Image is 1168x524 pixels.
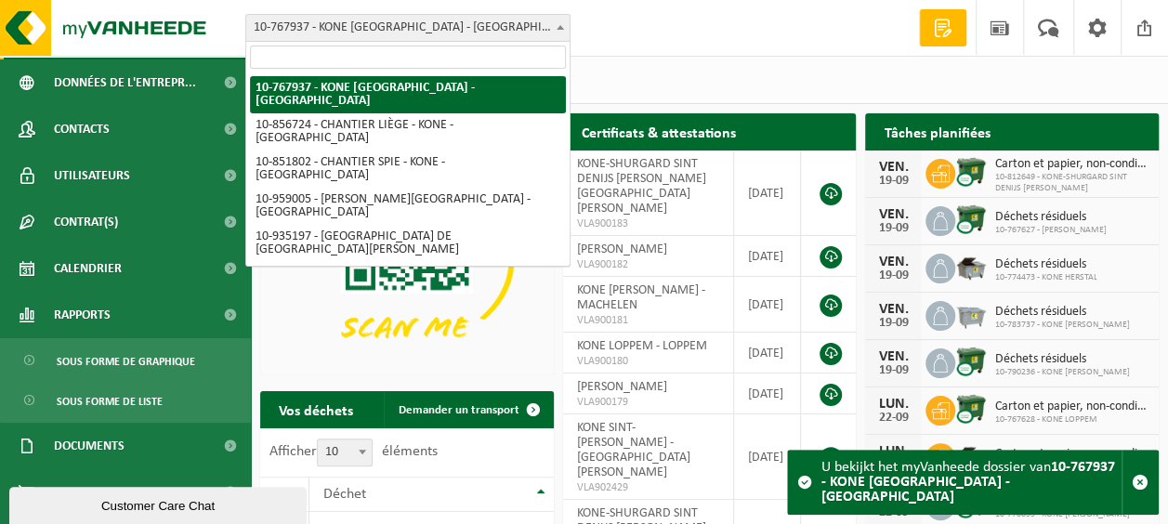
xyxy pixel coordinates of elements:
[250,151,566,188] li: 10-851802 - CHANTIER SPIE - KONE - [GEOGRAPHIC_DATA]
[54,106,110,152] span: Contacts
[246,15,570,41] span: 10-767937 - KONE BELGIUM - BRUXELLES
[955,393,987,425] img: WB-1100-CU
[250,225,566,262] li: 10-935197 - [GEOGRAPHIC_DATA] DE [GEOGRAPHIC_DATA][PERSON_NAME]
[955,346,987,377] img: WB-1100-CU
[577,313,719,328] span: VLA900181
[994,305,1129,320] span: Déchets résiduels
[250,76,566,113] li: 10-767937 - KONE [GEOGRAPHIC_DATA] - [GEOGRAPHIC_DATA]
[874,302,912,317] div: VEN.
[994,172,1149,194] span: 10-812649 - KONE-SHURGARD SINT DENIJS [PERSON_NAME]
[994,210,1106,225] span: Déchets résiduels
[734,151,802,236] td: [DATE]
[874,160,912,175] div: VEN.
[9,483,310,524] iframe: chat widget
[734,373,802,414] td: [DATE]
[54,292,111,338] span: Rapports
[874,222,912,235] div: 19-09
[955,298,987,330] img: WB-2500-GAL-GY-01
[874,349,912,364] div: VEN.
[955,251,987,282] img: WB-5000-GAL-GY-01
[577,242,667,256] span: [PERSON_NAME]
[250,113,566,151] li: 10-856724 - CHANTIER LIÈGE - KONE - [GEOGRAPHIC_DATA]
[250,188,566,225] li: 10-959005 - [PERSON_NAME][GEOGRAPHIC_DATA] - [GEOGRAPHIC_DATA]
[384,391,552,428] a: Demander un transport
[577,354,719,369] span: VLA900180
[563,113,755,150] h2: Certificats & attestations
[734,277,802,333] td: [DATE]
[57,384,163,419] span: Sous forme de liste
[54,423,125,469] span: Documents
[577,283,705,312] span: KONE [PERSON_NAME] - MACHELEN
[874,207,912,222] div: VEN.
[874,175,912,188] div: 19-09
[260,391,372,427] h2: Vos déchets
[54,469,165,516] span: Boutique en ligne
[874,397,912,412] div: LUN.
[318,439,372,465] span: 10
[577,216,719,231] span: VLA900183
[994,414,1149,426] span: 10-767628 - KONE LOPPEM
[577,395,719,410] span: VLA900179
[245,14,571,42] span: 10-767937 - KONE BELGIUM - BRUXELLES
[577,380,667,394] span: [PERSON_NAME]
[955,156,987,188] img: WB-1100-CU
[577,480,719,495] span: VLA902429
[994,225,1106,236] span: 10-767627 - [PERSON_NAME]
[54,245,122,292] span: Calendrier
[821,460,1115,504] strong: 10-767937 - KONE [GEOGRAPHIC_DATA] - [GEOGRAPHIC_DATA]
[955,203,987,235] img: WB-1100-CU
[317,439,373,466] span: 10
[821,451,1122,514] div: U bekijkt het myVanheede dossier van
[994,400,1149,414] span: Carton et papier, non-conditionné (industriel)
[994,320,1129,331] span: 10-783737 - KONE [PERSON_NAME]
[994,367,1129,378] span: 10-790236 - KONE [PERSON_NAME]
[57,344,195,379] span: Sous forme de graphique
[874,364,912,377] div: 19-09
[54,59,196,106] span: Données de l'entrepr...
[577,257,719,272] span: VLA900182
[994,272,1096,283] span: 10-774473 - KONE HERSTAL
[874,444,912,459] div: LUN.
[399,404,519,416] span: Demander un transport
[874,255,912,269] div: VEN.
[5,383,246,418] a: Sous forme de liste
[994,447,1149,462] span: Carton et papier, non-conditionné (industriel)
[577,339,707,353] span: KONE LOPPEM - LOPPEM
[323,487,366,502] span: Déchet
[865,113,1008,150] h2: Tâches planifiées
[5,343,246,378] a: Sous forme de graphique
[54,152,130,199] span: Utilisateurs
[994,257,1096,272] span: Déchets résiduels
[994,157,1149,172] span: Carton et papier, non-conditionné (industriel)
[955,440,987,472] img: WB-5000-GAL-GY-01
[54,199,118,245] span: Contrat(s)
[874,317,912,330] div: 19-09
[874,269,912,282] div: 19-09
[577,421,690,479] span: KONE SINT-[PERSON_NAME] - [GEOGRAPHIC_DATA][PERSON_NAME]
[994,352,1129,367] span: Déchets résiduels
[734,414,802,500] td: [DATE]
[269,444,438,459] label: Afficher éléments
[577,157,706,216] span: KONE-SHURGARD SINT DENIJS [PERSON_NAME][GEOGRAPHIC_DATA][PERSON_NAME]
[734,236,802,277] td: [DATE]
[734,333,802,373] td: [DATE]
[874,412,912,425] div: 22-09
